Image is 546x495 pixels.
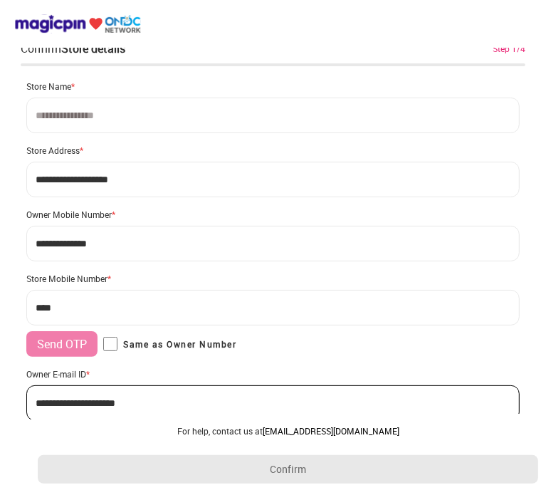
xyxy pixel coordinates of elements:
[26,368,519,380] div: Owner E-mail ID
[26,273,519,284] div: Store Mobile Number
[493,42,525,55] div: Step 1/4
[14,14,141,33] img: ondc-logo-new-small.8a59708e.svg
[103,337,236,351] label: Same as Owner Number
[26,80,519,92] div: Store Name
[61,41,125,56] div: Store details
[38,455,538,484] button: Confirm
[38,425,538,437] div: For help, contact us at
[103,337,117,351] input: Same as Owner Number
[26,209,519,220] div: Owner Mobile Number
[263,425,399,437] a: [EMAIL_ADDRESS][DOMAIN_NAME]
[26,145,519,156] div: Store Address
[21,40,125,57] div: Confirm
[26,331,98,357] button: Send OTP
